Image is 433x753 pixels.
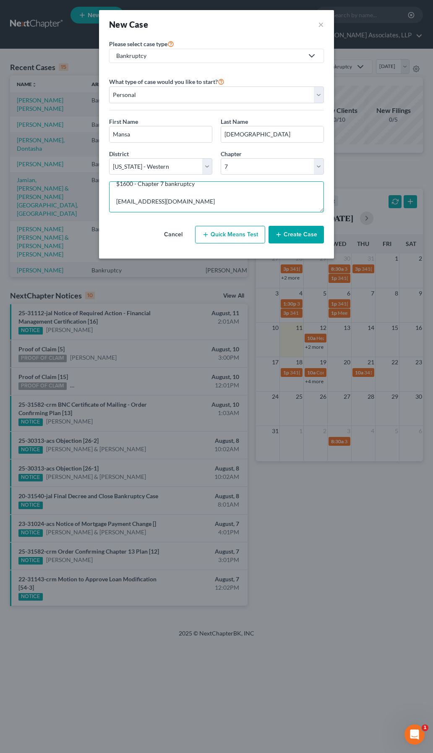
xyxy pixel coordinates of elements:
button: Create Case [269,226,324,243]
iframe: Intercom live chat [404,724,425,745]
input: Enter First Name [110,126,212,142]
strong: New Case [109,19,148,29]
button: Quick Means Test [195,226,265,243]
span: 1 [422,724,428,731]
span: District [109,150,129,157]
button: × [318,18,324,30]
span: First Name [109,118,138,125]
input: Enter Last Name [221,126,323,142]
label: What type of case would you like to start? [109,76,224,86]
button: Cancel [155,226,192,243]
span: Last Name [221,118,248,125]
span: Please select case type [109,40,167,47]
span: Chapter [221,150,242,157]
div: Bankruptcy [116,52,303,60]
